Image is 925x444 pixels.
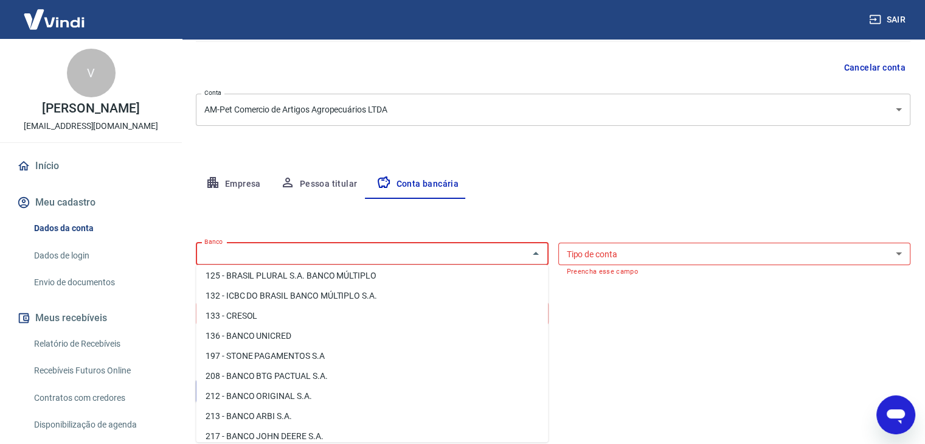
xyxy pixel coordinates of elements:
[196,306,548,326] li: 133 - CRESOL
[196,170,271,199] button: Empresa
[15,1,94,38] img: Vindi
[196,366,548,386] li: 208 - BANCO BTG PACTUAL S.A.
[196,406,548,426] li: 213 - BANCO ARBI S.A.
[839,57,910,79] button: Cancelar conta
[196,286,548,306] li: 132 - ICBC DO BRASIL BANCO MÚLTIPLO S.A.
[29,386,167,411] a: Contratos com credores
[527,245,544,262] button: Fechar
[29,270,167,295] a: Envio de documentos
[876,395,915,434] iframe: Botão para abrir a janela de mensagens
[15,189,167,216] button: Meu cadastro
[29,412,167,437] a: Disponibilização de agenda
[29,243,167,268] a: Dados de login
[204,88,221,97] label: Conta
[15,153,167,179] a: Início
[567,268,902,276] p: Preencha esse campo
[196,386,548,406] li: 212 - BANCO ORIGINAL S.A.
[196,346,548,366] li: 197 - STONE PAGAMENTOS S.A
[15,305,167,331] button: Meus recebíveis
[196,94,910,126] div: AM-Pet Comercio de Artigos Agropecuários LTDA
[271,170,367,199] button: Pessoa titular
[367,170,468,199] button: Conta bancária
[24,120,158,133] p: [EMAIL_ADDRESS][DOMAIN_NAME]
[29,216,167,241] a: Dados da conta
[204,237,223,246] label: Banco
[29,331,167,356] a: Relatório de Recebíveis
[867,9,910,31] button: Sair
[42,102,139,115] p: [PERSON_NAME]
[196,266,548,286] li: 125 - BRASIL PLURAL S.A. BANCO MÚLTIPLO
[196,326,548,346] li: 136 - BANCO UNICRED
[67,49,116,97] div: V
[29,358,167,383] a: Recebíveis Futuros Online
